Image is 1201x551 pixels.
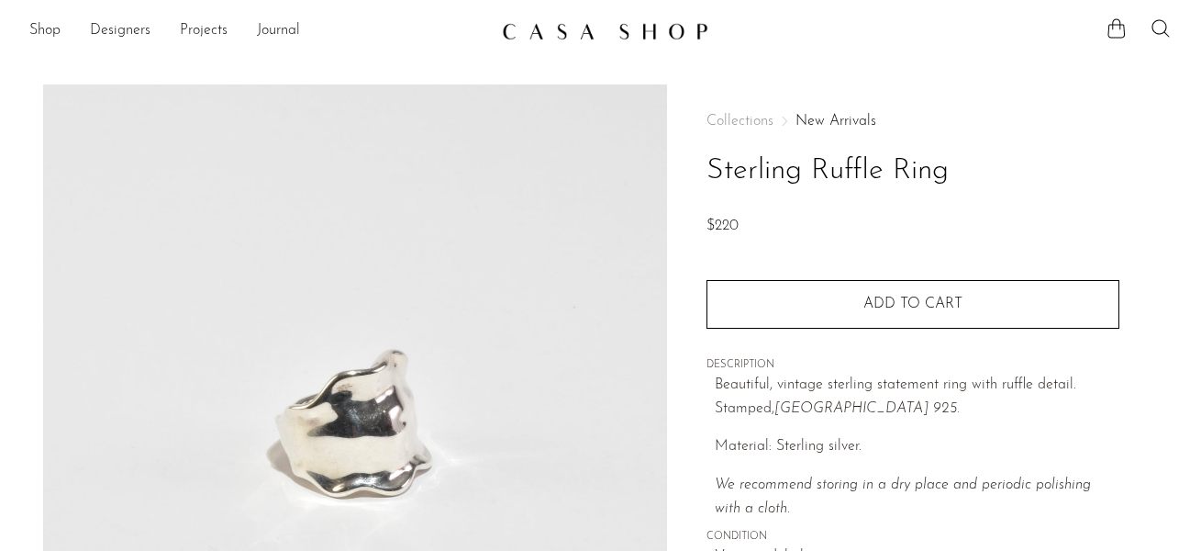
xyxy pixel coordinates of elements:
a: Shop [29,19,61,43]
span: Add to cart [863,296,962,313]
i: We recommend storing in a dry place and periodic polishing with a cloth. [715,478,1091,516]
a: New Arrivals [795,114,876,129]
nav: Breadcrumbs [706,114,1119,129]
button: Add to cart [706,280,1119,328]
em: [GEOGRAPHIC_DATA] 925. [774,401,960,416]
p: Beautiful, vintage sterling statement ring with ruffle detail. Stamped, [715,374,1119,421]
span: $220 [706,219,739,233]
a: Designers [90,19,150,43]
a: Projects [180,19,228,43]
nav: Desktop navigation [29,16,487,47]
a: Journal [257,19,300,43]
span: DESCRIPTION [706,357,1119,374]
span: Collections [706,114,773,129]
span: CONDITION [706,529,1119,545]
p: Material: Sterling silver. [715,435,1119,459]
ul: NEW HEADER MENU [29,16,487,47]
h1: Sterling Ruffle Ring [706,148,1119,195]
